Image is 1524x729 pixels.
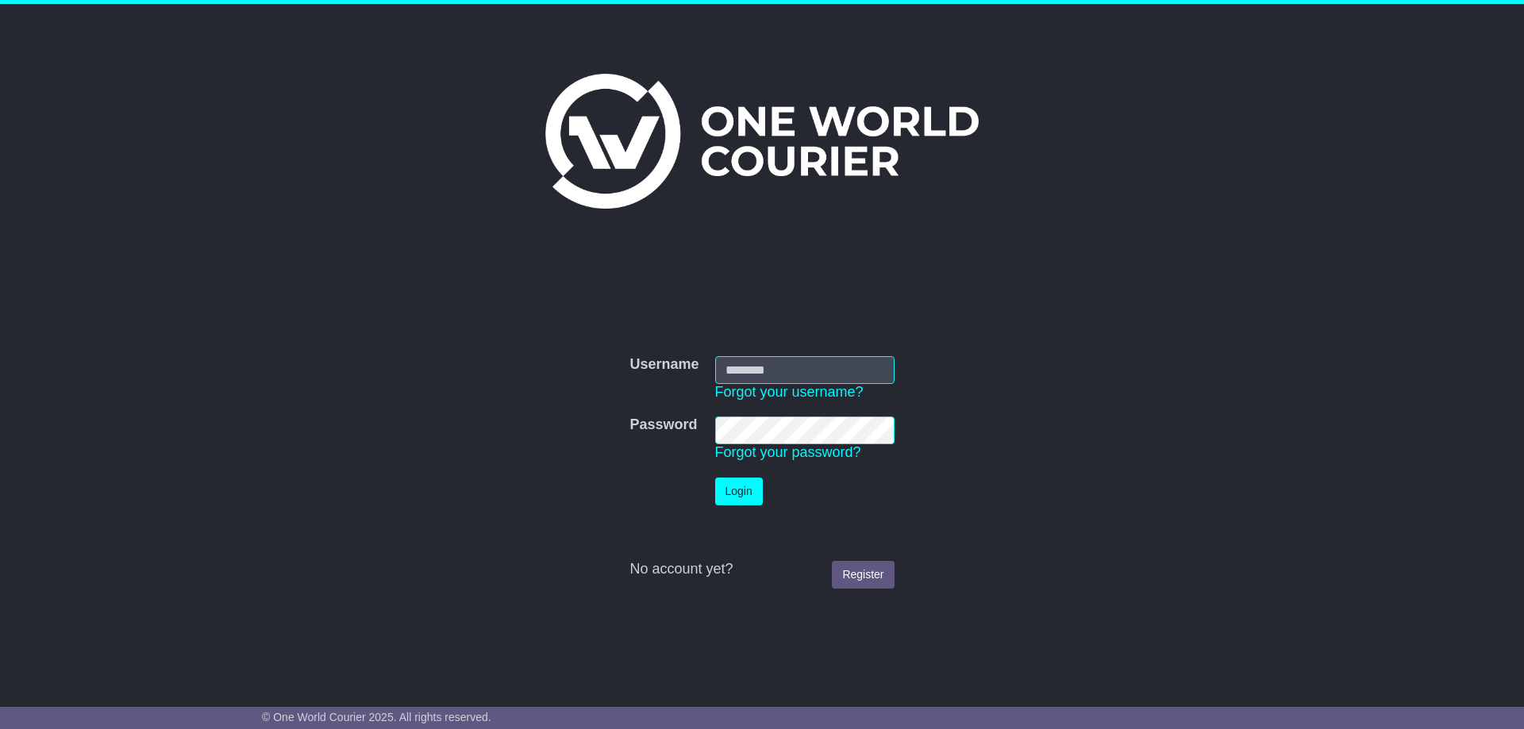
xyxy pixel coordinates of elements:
label: Password [629,416,697,434]
button: Login [715,478,763,505]
a: Register [832,561,894,589]
a: Forgot your username? [715,384,864,400]
span: © One World Courier 2025. All rights reserved. [262,711,491,723]
label: Username [629,356,698,374]
a: Forgot your password? [715,444,861,460]
div: No account yet? [629,561,894,578]
img: One World [545,74,979,209]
